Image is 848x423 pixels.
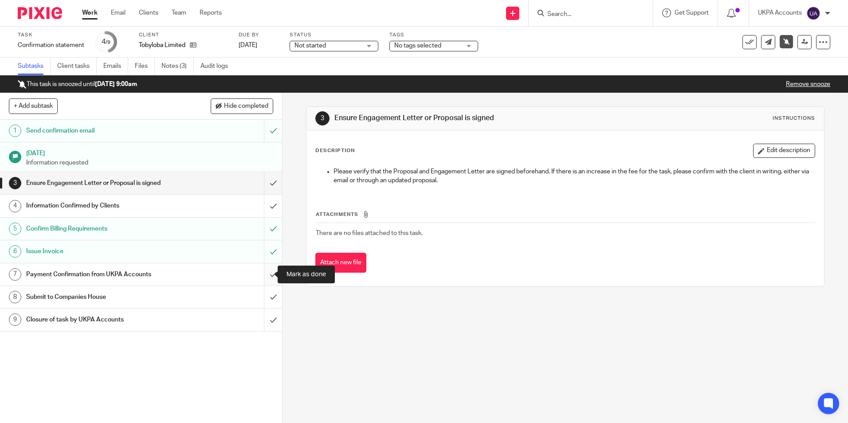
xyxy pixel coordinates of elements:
p: Information requested [26,158,274,167]
span: Attachments [316,212,358,217]
span: [DATE] [239,42,257,48]
h1: Send confirmation email [26,124,179,137]
a: Email [111,8,126,17]
label: Status [290,31,378,39]
h1: [DATE] [26,147,274,158]
a: Reports [200,8,222,17]
span: There are no files attached to this task. [316,230,423,236]
h1: Ensure Engagement Letter or Proposal is signed [334,114,584,123]
label: Due by [239,31,279,39]
h1: Ensure Engagement Letter or Proposal is signed [26,176,179,190]
p: Tobyloba Limited [139,41,185,50]
img: svg%3E [806,6,821,20]
span: Hide completed [224,103,268,110]
h1: Submit to Companies House [26,290,179,304]
div: Instructions [773,115,815,122]
h1: Payment Confirmation from UKPA Accounts [26,268,179,281]
a: Notes (3) [161,58,194,75]
a: Emails [103,58,128,75]
p: Please verify that the Proposal and Engagement Letter are signed beforehand. If there is an incre... [334,167,814,185]
a: Remove snooze [786,81,830,87]
a: Audit logs [200,58,235,75]
div: 6 [9,245,21,258]
p: UKPA Accounts [758,8,802,17]
span: Get Support [675,10,709,16]
span: No tags selected [394,43,441,49]
div: 4 [9,200,21,212]
h1: Confirm Billing Requirements [26,222,179,235]
div: 3 [9,177,21,189]
div: Confirmation statement [18,41,84,50]
label: Task [18,31,84,39]
input: Search [546,11,626,19]
div: 4 [102,37,110,47]
p: This task is snoozed until [18,80,137,89]
a: Files [135,58,155,75]
small: /9 [106,40,110,45]
div: 7 [9,268,21,281]
h1: Issue Invoice [26,245,179,258]
div: 5 [9,223,21,235]
label: Client [139,31,228,39]
button: Edit description [753,144,815,158]
img: Pixie [18,7,62,19]
div: 8 [9,291,21,303]
label: Tags [389,31,478,39]
h1: Closure of task by UKPA Accounts [26,313,179,326]
span: Not started [294,43,326,49]
h1: Information Confirmed by Clients [26,199,179,212]
div: 3 [315,111,330,125]
button: + Add subtask [9,98,58,114]
a: Subtasks [18,58,51,75]
button: Attach new file [315,253,366,273]
a: Team [172,8,186,17]
b: [DATE] 9:00am [95,81,137,87]
p: Description [315,147,355,154]
a: Clients [139,8,158,17]
a: Work [82,8,98,17]
div: 1 [9,125,21,137]
a: Client tasks [57,58,97,75]
div: 9 [9,313,21,326]
button: Hide completed [211,98,273,114]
